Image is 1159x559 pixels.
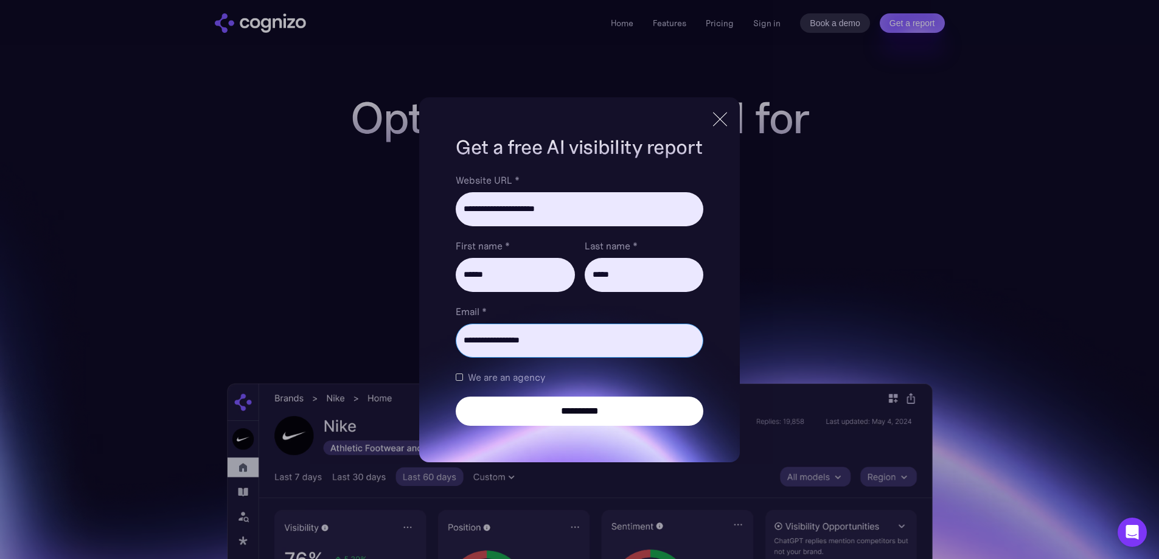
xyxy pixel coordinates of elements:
label: Email * [456,304,703,319]
label: First name * [456,238,574,253]
div: Open Intercom Messenger [1118,518,1147,547]
span: We are an agency [468,370,545,384]
label: Website URL * [456,173,703,187]
label: Last name * [585,238,703,253]
form: Brand Report Form [456,173,703,426]
h1: Get a free AI visibility report [456,134,703,161]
